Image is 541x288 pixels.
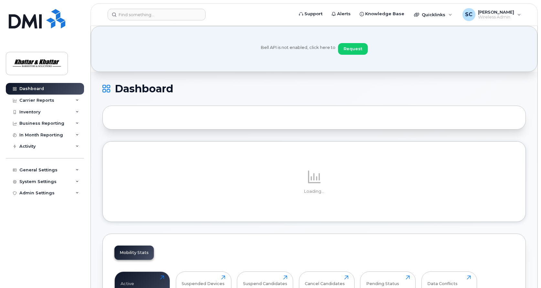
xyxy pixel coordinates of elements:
p: Loading... [114,189,514,194]
span: Dashboard [115,84,173,94]
div: Data Conflicts [427,275,458,286]
div: Pending Status [366,275,399,286]
div: Cancel Candidates [305,275,345,286]
div: Suspended Devices [182,275,225,286]
div: Suspend Candidates [243,275,287,286]
button: Request [338,43,368,55]
span: Bell API is not enabled, click here to [261,44,335,55]
span: Request [344,46,362,52]
div: Active [121,275,134,286]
